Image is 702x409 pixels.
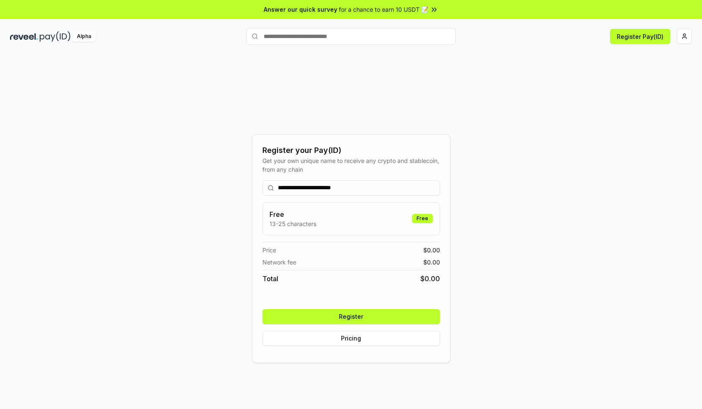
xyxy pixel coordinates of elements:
button: Pricing [262,331,440,346]
span: Network fee [262,258,296,267]
img: reveel_dark [10,31,38,42]
span: for a chance to earn 10 USDT 📝 [339,5,428,14]
span: $ 0.00 [420,274,440,284]
h3: Free [270,209,316,219]
div: Get your own unique name to receive any crypto and stablecoin, from any chain [262,156,440,174]
span: Price [262,246,276,254]
p: 13-25 characters [270,219,316,228]
span: $ 0.00 [423,258,440,267]
div: Free [412,214,433,223]
div: Register your Pay(ID) [262,145,440,156]
div: Alpha [72,31,96,42]
button: Register Pay(ID) [610,29,670,44]
button: Register [262,309,440,324]
span: Total [262,274,278,284]
span: $ 0.00 [423,246,440,254]
img: pay_id [40,31,71,42]
span: Answer our quick survey [264,5,337,14]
